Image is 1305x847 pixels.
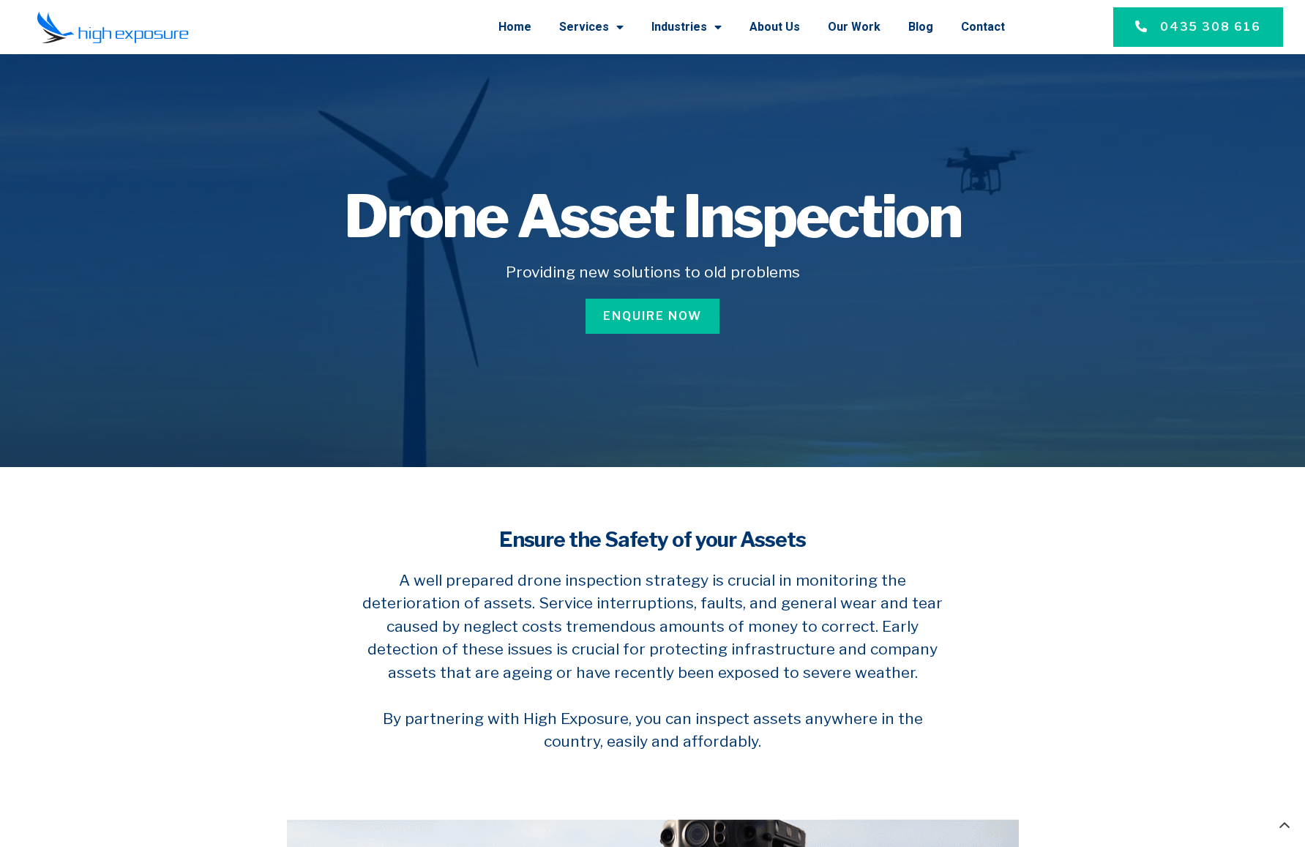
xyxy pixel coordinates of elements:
a: Services [559,8,624,46]
a: 0435 308 616 [1113,7,1283,47]
img: Final-Logo copy [37,11,189,44]
nav: Menu [223,8,1005,46]
h4: Ensure the Safety of your Assets [353,526,953,554]
a: About Us [749,8,800,46]
a: Contact [961,8,1005,46]
h5: Providing new solutions to old problems [215,261,1091,284]
a: Home [498,8,531,46]
a: Our Work [828,8,880,46]
h1: Drone Asset Inspection [215,187,1091,246]
a: Enquire Now [586,299,719,334]
a: Blog [908,8,933,46]
span: 0435 308 616 [1160,18,1261,36]
h5: A well prepared drone inspection strategy is crucial in monitoring the deterioration of assets. S... [353,569,953,753]
a: Industries [651,8,722,46]
span: Enquire Now [603,307,702,325]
